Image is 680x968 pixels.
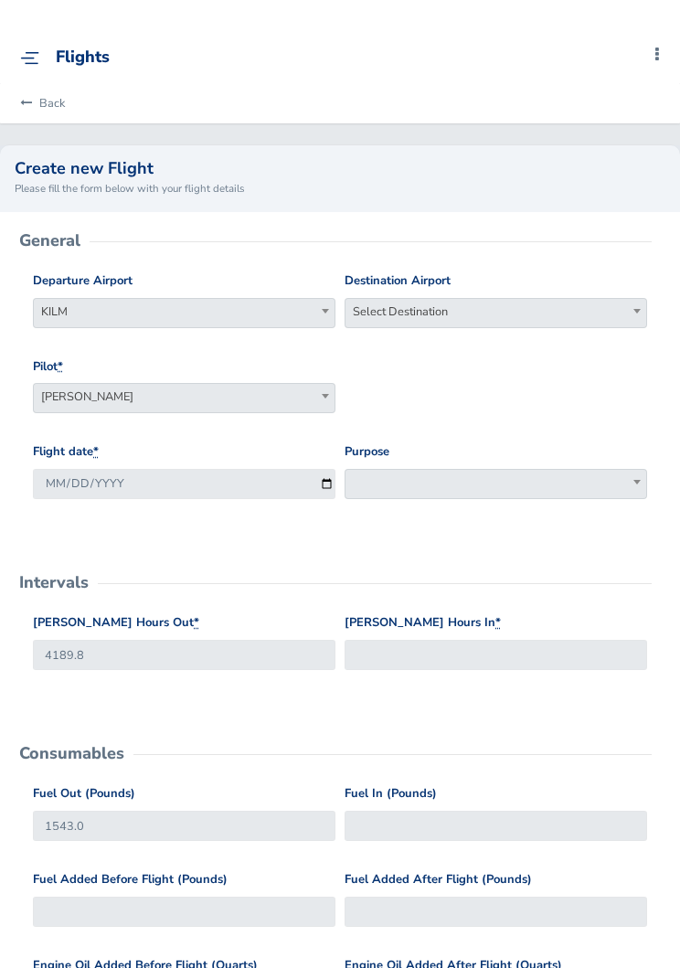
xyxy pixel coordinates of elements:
[58,358,63,375] abbr: required
[15,160,665,176] h2: Create new Flight
[19,232,80,249] h2: General
[19,574,89,590] h2: Intervals
[345,613,501,633] label: [PERSON_NAME] Hours In
[495,614,501,631] abbr: required
[33,357,63,377] label: Pilot
[345,271,451,291] label: Destination Airport
[15,180,665,197] small: Please fill the form below with your flight details
[345,299,646,324] span: Select Destination
[345,784,437,803] label: Fuel In (Pounds)
[34,384,335,410] span: Luke Frank
[19,745,124,761] h2: Consumables
[33,271,133,291] label: Departure Airport
[34,299,335,324] span: KILM
[194,614,199,631] abbr: required
[345,298,647,328] span: Select Destination
[33,442,99,462] label: Flight date
[33,298,335,328] span: KILM
[15,83,65,123] a: Back
[33,870,228,889] label: Fuel Added Before Flight (Pounds)
[33,383,335,413] span: Luke Frank
[20,51,39,65] img: menu_img
[33,784,135,803] label: Fuel Out (Pounds)
[345,870,532,889] label: Fuel Added After Flight (Pounds)
[345,442,389,462] label: Purpose
[33,613,199,633] label: [PERSON_NAME] Hours Out
[93,443,99,460] abbr: required
[56,48,110,68] div: Flights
